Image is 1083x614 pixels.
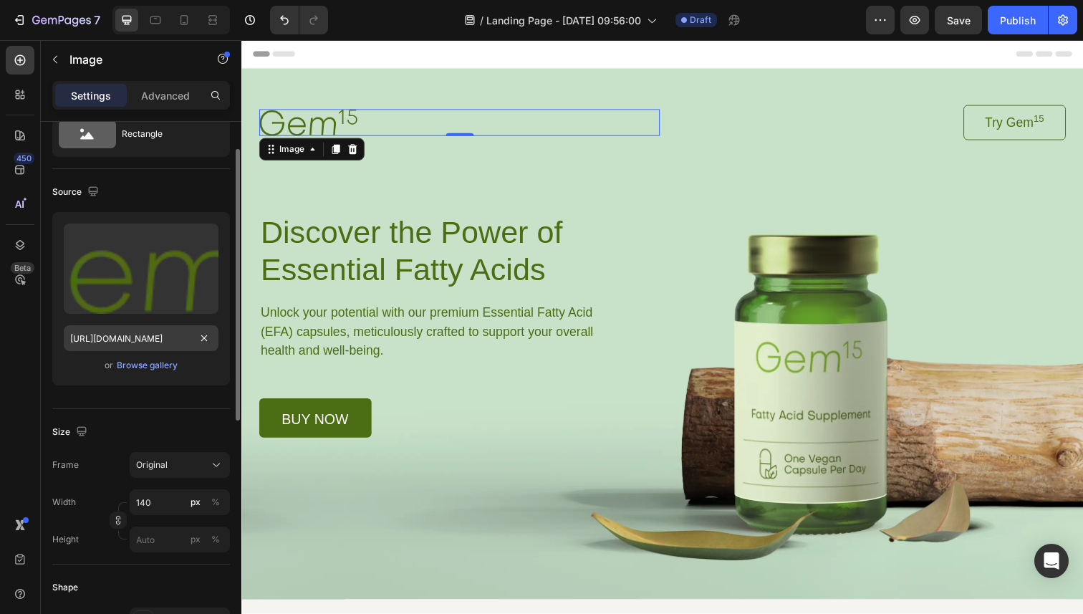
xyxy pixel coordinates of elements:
[988,6,1048,34] button: Publish
[64,325,218,351] input: https://example.com/image.jpg
[809,75,819,86] sup: 15
[52,423,90,442] div: Size
[19,269,380,327] p: Unlock your potential with our premium Essential Fatty Acid (EFA) capsules, meticulously crafted ...
[52,581,78,594] div: Shape
[187,494,204,511] button: %
[270,6,328,34] div: Undo/Redo
[41,380,109,395] p: buy now
[136,459,168,471] span: Original
[241,40,1083,614] iframe: Design area
[486,13,641,28] span: Landing Page - [DATE] 09:56:00
[14,153,34,164] div: 450
[71,88,111,103] p: Settings
[105,357,113,374] span: or
[130,452,230,478] button: Original
[759,74,819,95] p: Try Gem
[207,531,224,548] button: px
[211,496,220,509] div: %
[141,88,190,103] p: Advanced
[52,183,102,202] div: Source
[117,359,178,372] div: Browse gallery
[52,459,79,471] label: Frame
[935,6,982,34] button: Save
[6,6,107,34] button: 7
[690,14,711,27] span: Draft
[187,531,204,548] button: %
[207,494,224,511] button: px
[69,51,191,68] p: Image
[64,224,218,314] img: preview-image
[11,262,34,274] div: Beta
[122,117,209,150] div: Rectangle
[737,67,842,102] a: Try Gem15
[52,496,76,509] label: Width
[94,11,100,29] p: 7
[52,533,79,546] label: Height
[1034,544,1069,578] div: Open Intercom Messenger
[211,533,220,546] div: %
[130,527,230,552] input: px%
[116,358,178,373] button: Browse gallery
[947,14,971,27] span: Save
[191,496,201,509] div: px
[18,176,382,256] h1: Discover the Power of Essential Fatty Acids
[130,489,230,515] input: px%
[1000,13,1036,28] div: Publish
[191,533,201,546] div: px
[18,366,133,406] a: buy now
[480,13,483,28] span: /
